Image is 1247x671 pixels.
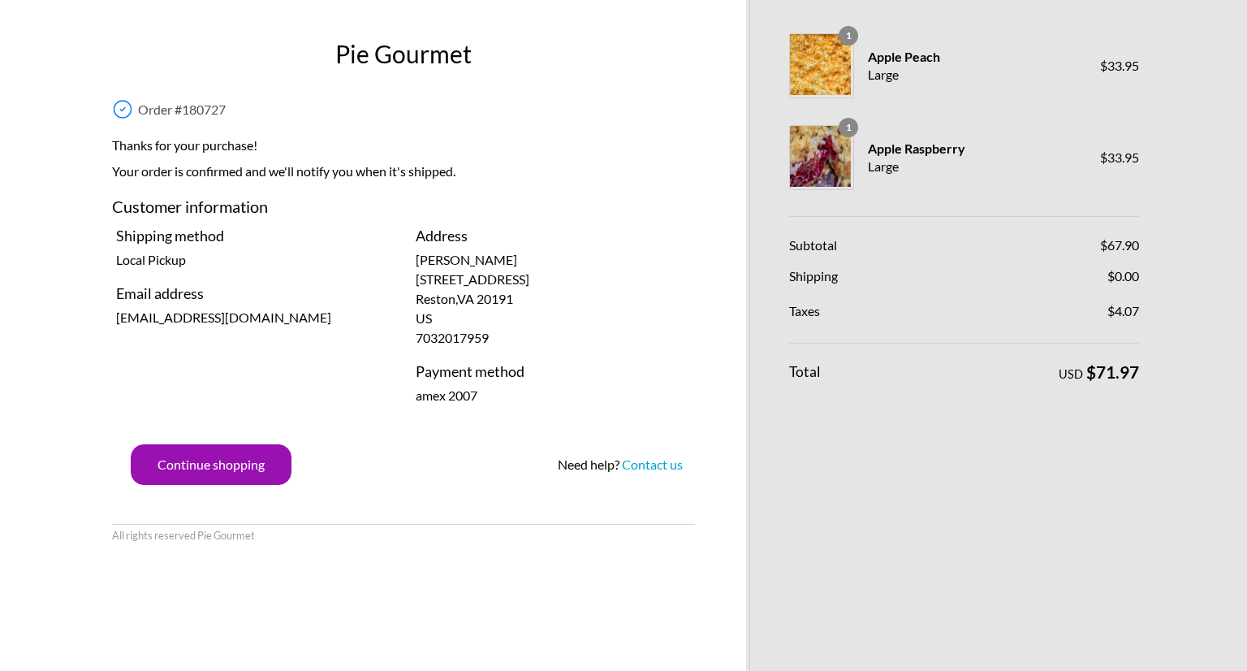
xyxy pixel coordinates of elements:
h4: Email address [116,283,391,305]
span: [STREET_ADDRESS] [416,271,529,287]
span: 1 [839,118,858,137]
button: Continue shopping [131,444,291,485]
h3: Customer information [112,194,695,225]
h4: Payment method [416,361,691,383]
h4: Address [416,225,691,247]
a: Contact us [622,457,683,472]
span: Reston , VA [416,291,513,306]
img: Apple Peach [790,34,851,95]
span: [PERSON_NAME] [416,252,517,267]
span: 7032017959 [416,330,489,345]
div: Need help? [558,455,683,474]
p: Your order is confirmed and we'll notify you when it's shipped. [112,162,695,188]
p: amex 2007 [416,386,691,405]
span: 1 [839,26,858,45]
h1: Pie Gourmet [108,36,699,72]
p: [EMAIL_ADDRESS][DOMAIN_NAME] [116,308,391,327]
li: All rights reserved Pie Gourmet [112,528,255,543]
p: Local Pickup [116,250,391,270]
img: Apple Raspberry [790,126,851,187]
h4: Shipping method [116,225,391,247]
span: Order # 180727 [138,102,226,117]
span: US [416,310,432,326]
h2: Thanks for your purchase! [112,136,695,162]
span: 20191 [477,291,513,306]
